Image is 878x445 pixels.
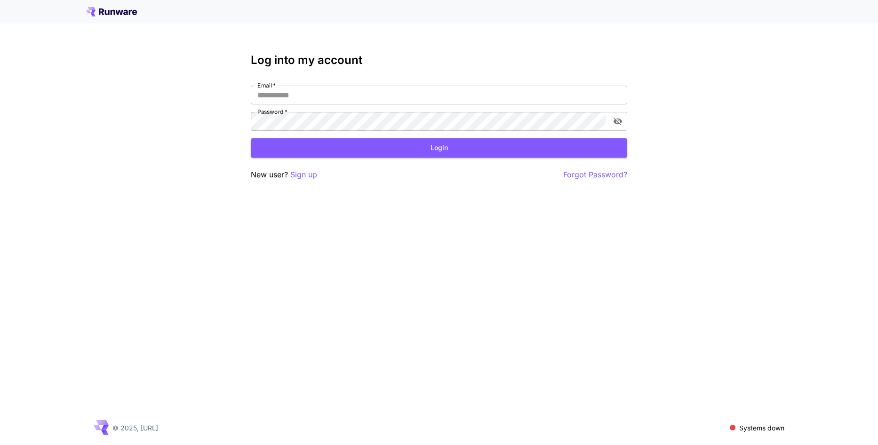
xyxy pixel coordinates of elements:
[251,169,317,181] p: New user?
[257,81,276,89] label: Email
[251,138,627,158] button: Login
[290,169,317,181] button: Sign up
[609,113,626,130] button: toggle password visibility
[112,423,158,433] p: © 2025, [URL]
[563,169,627,181] button: Forgot Password?
[251,54,627,67] h3: Log into my account
[257,108,287,116] label: Password
[739,423,784,433] p: Systems down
